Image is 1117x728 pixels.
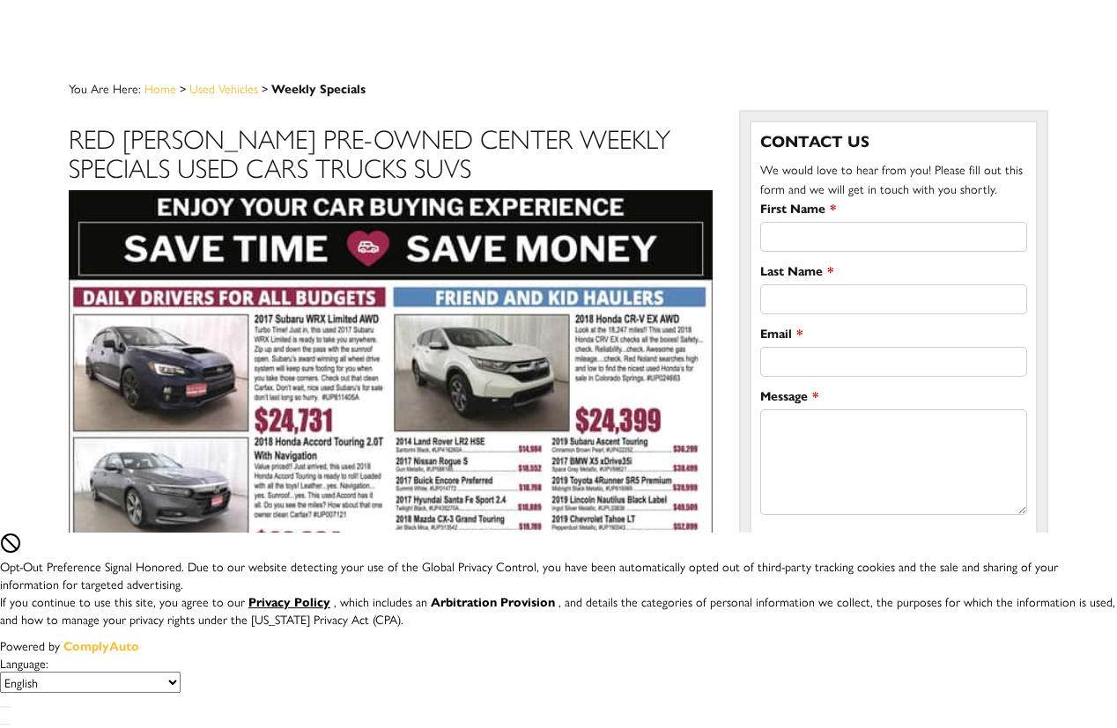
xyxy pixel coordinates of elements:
strong: Weekly Specials [271,79,366,97]
label: First Name [760,198,836,217]
div: Breadcrumbs [69,79,1047,97]
label: Last Name [760,261,833,280]
a: ComplyAuto [63,636,139,654]
strong: Arbitration Provision [431,592,555,610]
span: > [189,79,366,97]
a: Home [144,79,176,97]
a: Privacy Policy [248,592,334,610]
u: Privacy Policy [248,592,330,610]
span: > [144,79,366,97]
label: Message [760,386,818,405]
h3: Contact Us [760,131,1026,151]
small: This site is protected by reCAPTCHA and the Google and apply. [760,532,1014,568]
span: We would love to hear from you! Please fill out this form and we will get in touch with you shortly. [760,160,1023,197]
label: Email [760,323,803,342]
span: You Are Here: [69,79,366,97]
a: Used Vehicles [189,79,258,97]
h1: Red [PERSON_NAME] Pre-Owned Center Weekly Specials Used Cars Trucks SUVs [69,123,713,181]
